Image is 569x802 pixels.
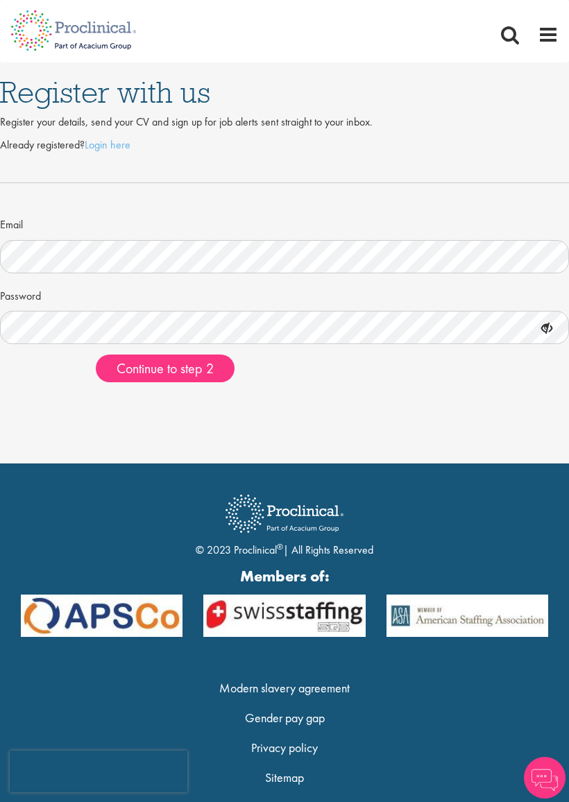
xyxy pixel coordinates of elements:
iframe: reCAPTCHA [10,751,187,792]
a: Login here [85,137,130,152]
sup: ® [277,541,283,552]
span: Continue to step 2 [117,359,214,377]
img: APSCo [376,595,559,638]
strong: Members of: [21,565,548,587]
img: Chatbot [524,757,566,799]
a: Modern slavery agreement [219,680,350,696]
a: Privacy policy [251,740,318,756]
img: APSCo [10,595,193,638]
a: Gender pay gap [245,710,325,726]
a: Sitemap [265,769,304,785]
img: APSCo [193,595,375,638]
button: Continue to step 2 [96,355,235,382]
img: Proclinical Recruitment [215,485,354,543]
